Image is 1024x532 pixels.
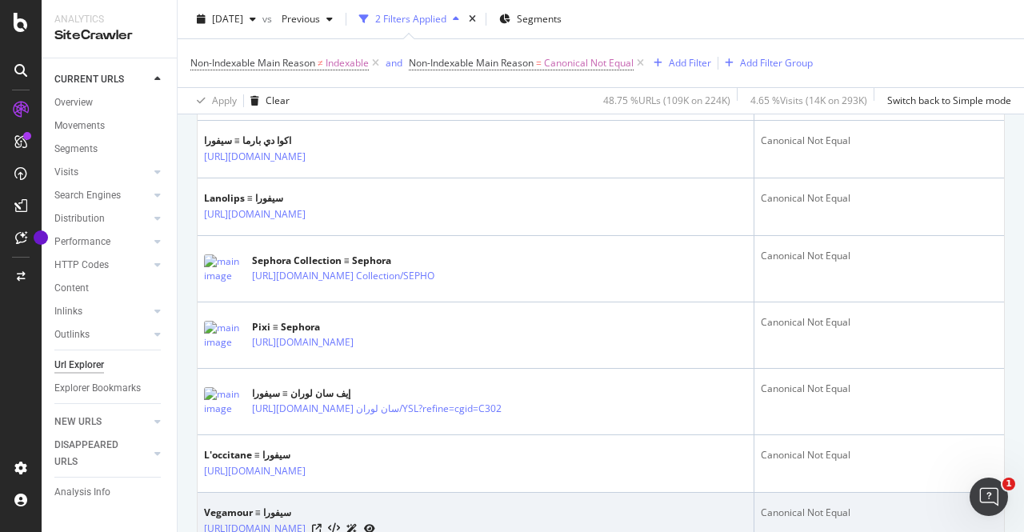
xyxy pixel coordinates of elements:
[1002,478,1015,490] span: 1
[54,380,141,397] div: Explorer Bookmarks
[54,326,90,343] div: Outlinks
[761,134,998,148] div: Canonical Not Equal
[204,191,375,206] div: Lanolips ≡ سيفورا
[375,12,446,26] div: 2 Filters Applied
[190,56,315,70] span: Non-Indexable Main Reason
[54,303,150,320] a: Inlinks
[204,206,306,222] a: [URL][DOMAIN_NAME]
[54,257,150,274] a: HTTP Codes
[386,55,402,70] button: and
[54,326,150,343] a: Outlinks
[54,141,98,158] div: Segments
[750,94,867,107] div: 4.65 % Visits ( 14K on 293K )
[204,149,306,165] a: [URL][DOMAIN_NAME]
[54,437,150,470] a: DISAPPEARED URLS
[54,164,78,181] div: Visits
[54,141,166,158] a: Segments
[244,88,290,114] button: Clear
[190,6,262,32] button: [DATE]
[409,56,534,70] span: Non-Indexable Main Reason
[252,401,502,417] a: [URL][DOMAIN_NAME] سان لوران/YSL?refine=cgid=C302
[517,12,562,26] span: Segments
[54,13,164,26] div: Analytics
[54,280,166,297] a: Content
[761,315,998,330] div: Canonical Not Equal
[54,164,150,181] a: Visits
[190,88,237,114] button: Apply
[970,478,1008,516] iframe: Intercom live chat
[204,134,375,148] div: اكوا دي بارما ≡ سيفورا
[353,6,466,32] button: 2 Filters Applied
[212,94,237,107] div: Apply
[761,249,998,263] div: Canonical Not Equal
[252,320,423,334] div: Pixi ≡ Sephora
[761,506,998,520] div: Canonical Not Equal
[54,187,121,204] div: Search Engines
[252,254,504,268] div: Sephora Collection ≡ Sephora
[466,11,479,27] div: times
[204,448,375,462] div: L'occitane ≡ سيفورا
[603,94,730,107] div: 48.75 % URLs ( 109K on 224K )
[54,257,109,274] div: HTTP Codes
[761,191,998,206] div: Canonical Not Equal
[54,414,150,430] a: NEW URLS
[54,437,135,470] div: DISAPPEARED URLS
[54,357,104,374] div: Url Explorer
[54,234,110,250] div: Performance
[669,56,711,70] div: Add Filter
[536,56,542,70] span: =
[54,234,150,250] a: Performance
[252,268,434,284] a: [URL][DOMAIN_NAME] Collection/SEPHO
[326,52,369,74] span: Indexable
[54,94,166,111] a: Overview
[386,56,402,70] div: and
[54,303,82,320] div: Inlinks
[275,6,339,32] button: Previous
[212,12,243,26] span: 2025 Aug. 22nd
[252,386,571,401] div: إيف سان لوران ≡ سيفورا
[54,357,166,374] a: Url Explorer
[54,484,166,501] a: Analysis Info
[718,54,813,73] button: Add Filter Group
[54,187,150,204] a: Search Engines
[54,414,102,430] div: NEW URLS
[275,12,320,26] span: Previous
[318,56,323,70] span: ≠
[761,382,998,396] div: Canonical Not Equal
[493,6,568,32] button: Segments
[204,463,306,479] a: [URL][DOMAIN_NAME]
[54,94,93,111] div: Overview
[54,118,166,134] a: Movements
[54,71,124,88] div: CURRENT URLS
[740,56,813,70] div: Add Filter Group
[761,448,998,462] div: Canonical Not Equal
[54,118,105,134] div: Movements
[34,230,48,245] div: Tooltip anchor
[544,52,634,74] span: Canonical Not Equal
[54,280,89,297] div: Content
[252,334,354,350] a: [URL][DOMAIN_NAME]
[881,88,1011,114] button: Switch back to Simple mode
[204,321,244,350] img: main image
[54,210,150,227] a: Distribution
[54,210,105,227] div: Distribution
[647,54,711,73] button: Add Filter
[204,254,244,283] img: main image
[54,484,110,501] div: Analysis Info
[204,387,244,416] img: main image
[204,506,375,520] div: Vegamour ≡ سيفورا
[887,94,1011,107] div: Switch back to Simple mode
[54,26,164,45] div: SiteCrawler
[54,71,150,88] a: CURRENT URLS
[266,94,290,107] div: Clear
[54,380,166,397] a: Explorer Bookmarks
[262,12,275,26] span: vs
